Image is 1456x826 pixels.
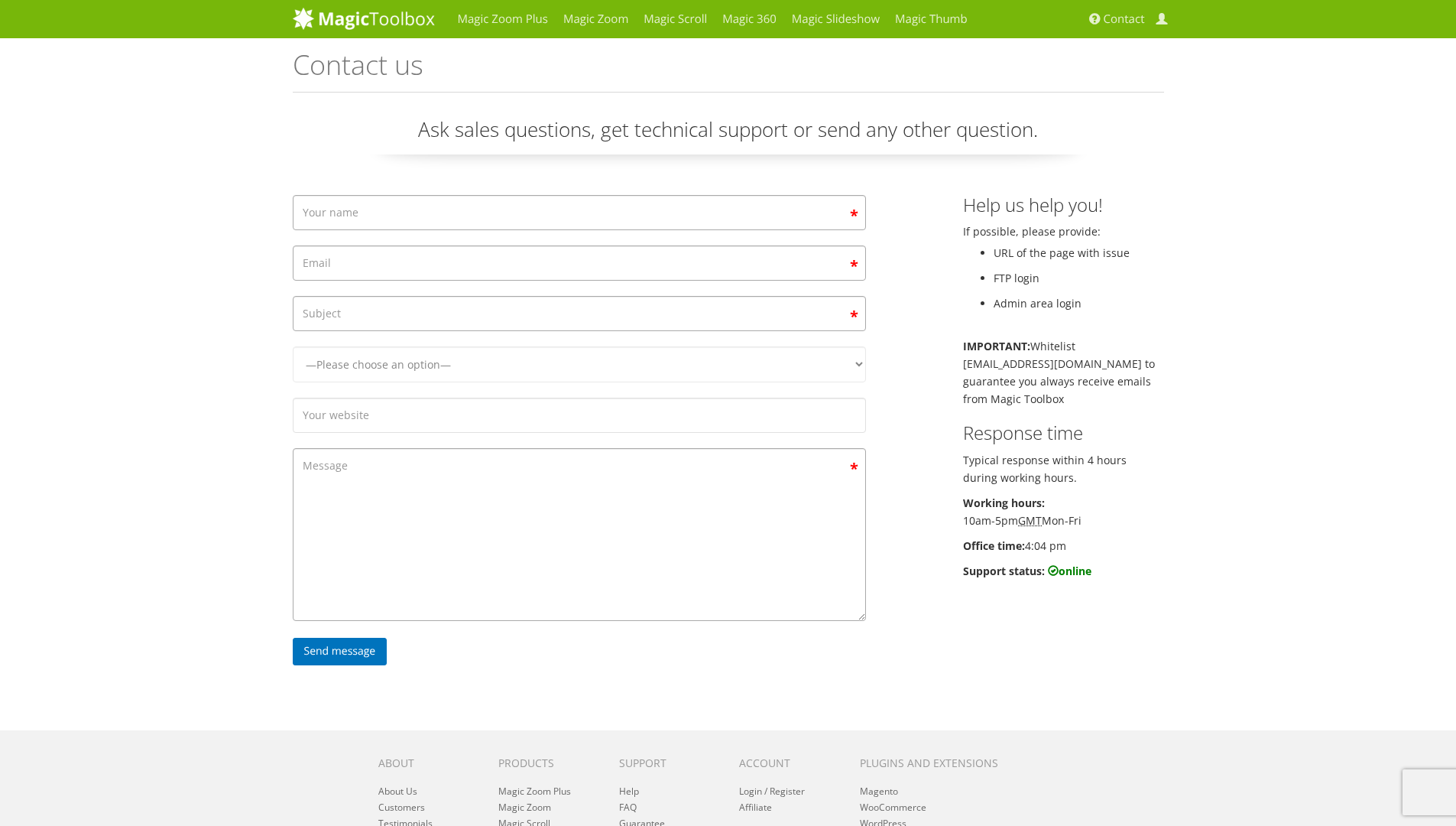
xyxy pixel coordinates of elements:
h6: Support [619,757,716,769]
span: Contact [1104,11,1145,27]
li: Admin area login [994,294,1164,312]
h6: Account [739,757,836,769]
a: Magic Zoom [498,801,551,814]
acronym: Greenwich Mean Time [1018,513,1042,528]
div: If possible, please provide: [952,195,1176,587]
b: online [1048,564,1091,578]
a: Login / Register [739,785,805,798]
p: Ask sales questions, get technical support or send any other question. [293,115,1164,154]
a: WooCommerce [860,801,926,814]
form: Contact form [293,195,866,673]
a: Magento [860,785,898,798]
input: Email [293,246,866,281]
a: Customers [378,801,425,814]
p: Whitelist [EMAIL_ADDRESS][DOMAIN_NAME] to guarantee you always receive emails from Magic Toolbox [963,337,1164,408]
img: MagicToolbox.com - Image tools for your website [293,7,435,30]
p: 4:04 pm [963,537,1164,554]
h3: Help us help you! [963,195,1164,215]
b: Working hours: [963,496,1045,510]
input: Your website [293,398,866,433]
h1: Contact us [293,50,1164,93]
b: Office time: [963,538,1025,553]
h6: Products [498,757,595,769]
a: Magic Zoom Plus [498,785,571,798]
input: Send message [293,638,388,665]
b: Support status: [963,564,1045,578]
p: Typical response within 4 hours during working hours. [963,451,1164,486]
li: FTP login [994,269,1164,287]
a: About Us [378,785,417,798]
li: URL of the page with issue [994,244,1164,262]
a: FAQ [619,801,637,814]
h6: About [378,757,475,769]
p: 10am-5pm Mon-Fri [963,494,1164,529]
b: IMPORTANT: [963,339,1030,353]
h3: Response time [963,423,1164,443]
input: Subject [293,296,866,331]
a: Affiliate [739,801,772,814]
a: Help [619,785,639,798]
input: Your name [293,195,866,230]
h6: Plugins and extensions [860,757,1017,769]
